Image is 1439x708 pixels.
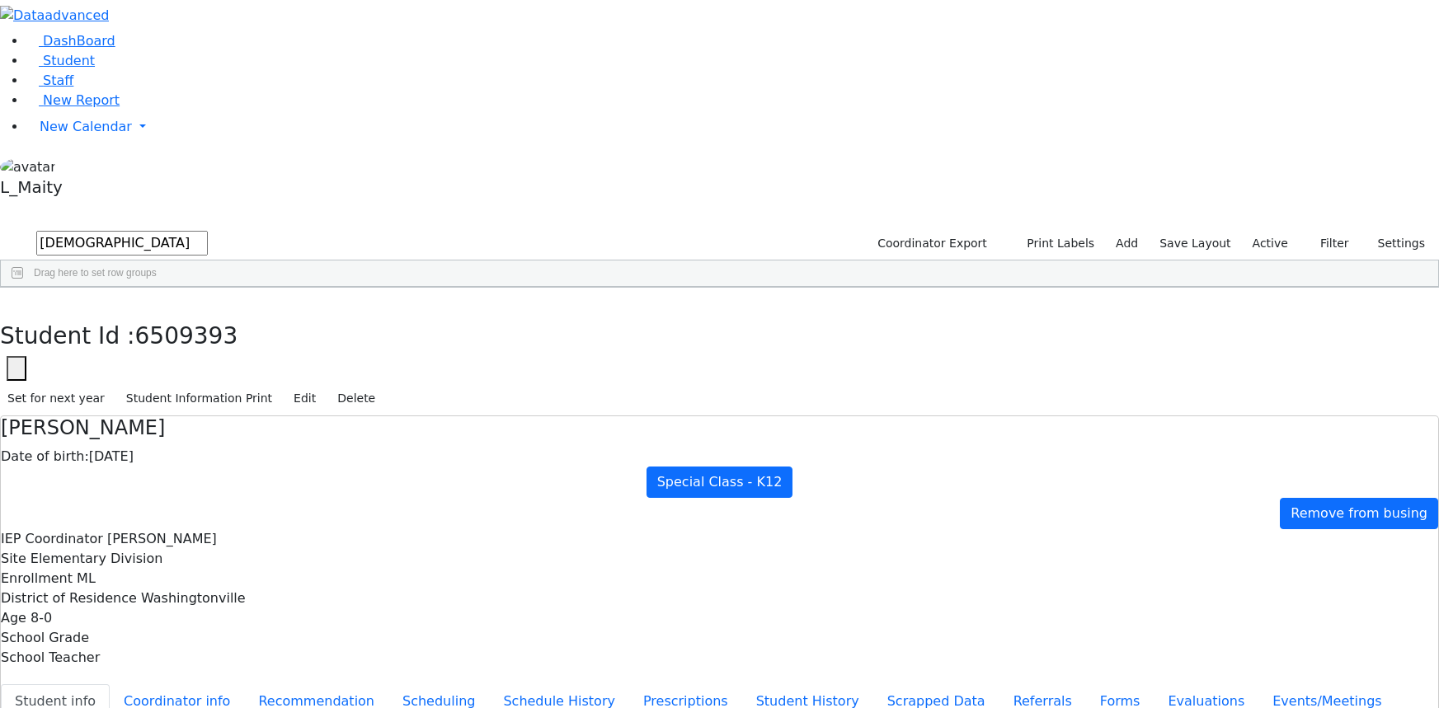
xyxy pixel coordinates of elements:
[43,53,95,68] span: Student
[26,73,73,88] a: Staff
[34,267,157,279] span: Drag here to set row groups
[77,570,96,586] span: ML
[1,549,26,569] label: Site
[1280,498,1438,529] a: Remove from busing
[107,531,217,546] span: [PERSON_NAME]
[43,33,115,49] span: DashBoard
[141,590,246,606] span: Washingtonville
[330,386,383,411] button: Delete
[647,467,793,498] a: Special Class - K12
[1008,231,1102,256] button: Print Labels
[1,588,137,608] label: District of Residence
[286,386,323,411] button: Edit
[1245,231,1296,256] label: Active
[26,92,120,108] a: New Report
[43,73,73,88] span: Staff
[1,608,26,628] label: Age
[119,386,280,411] button: Student Information Print
[26,53,95,68] a: Student
[1,628,89,648] label: School Grade
[1357,231,1432,256] button: Settings
[1,447,1438,467] div: [DATE]
[1299,231,1357,256] button: Filter
[1,648,100,668] label: School Teacher
[40,119,132,134] span: New Calendar
[1,416,1438,440] h4: [PERSON_NAME]
[26,33,115,49] a: DashBoard
[43,92,120,108] span: New Report
[1108,231,1145,256] a: Add
[26,110,1439,143] a: New Calendar
[1,569,73,588] label: Enrollment
[31,551,163,566] span: Elementary Division
[1,529,103,549] label: IEP Coordinator
[1291,505,1427,521] span: Remove from busing
[867,231,995,256] button: Coordinator Export
[36,231,208,256] input: Search
[31,610,52,626] span: 8-0
[135,322,238,349] span: 6509393
[1,447,89,467] label: Date of birth:
[1152,231,1238,256] button: Save Layout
